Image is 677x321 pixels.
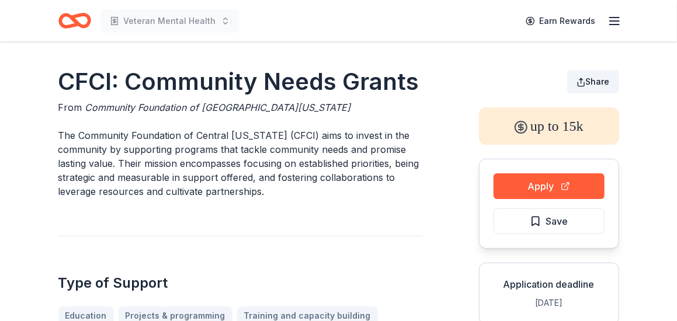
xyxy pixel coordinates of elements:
div: Application deadline [489,277,609,291]
h2: Type of Support [58,274,423,292]
a: Home [58,7,91,34]
span: Community Foundation of [GEOGRAPHIC_DATA][US_STATE] [85,102,351,113]
span: Save [546,214,568,229]
span: Share [586,76,610,86]
button: Share [567,70,619,93]
div: [DATE] [489,296,609,310]
a: Earn Rewards [519,11,603,32]
button: Apply [494,173,605,199]
h1: CFCI: Community Needs Grants [58,65,423,98]
p: The Community Foundation of Central [US_STATE] (CFCI) aims to invest in the community by supporti... [58,128,423,198]
div: From [58,100,423,114]
button: Save [494,208,605,234]
div: up to 15k [479,107,619,145]
button: Veteran Mental Health [100,9,239,33]
span: Veteran Mental Health [124,14,216,28]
